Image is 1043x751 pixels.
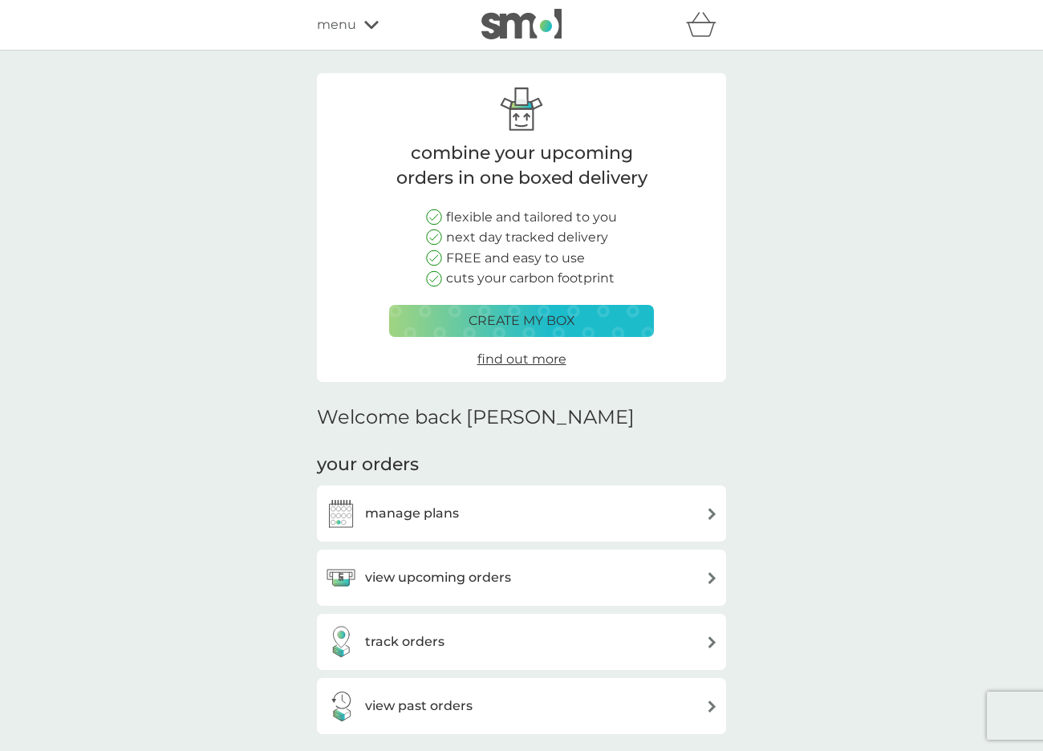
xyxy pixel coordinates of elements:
h3: your orders [317,453,419,477]
h3: view upcoming orders [365,567,511,588]
p: combine your upcoming orders in one boxed delivery [389,141,654,191]
h3: manage plans [365,503,459,524]
h2: Welcome back [PERSON_NAME] [317,406,635,429]
span: find out more [477,351,566,367]
img: arrow right [706,508,718,520]
p: next day tracked delivery [446,227,608,248]
h3: view past orders [365,696,473,716]
img: smol [481,9,562,39]
p: cuts your carbon footprint [446,268,615,289]
img: arrow right [706,572,718,584]
button: create my box [389,305,654,337]
div: basket [686,9,726,41]
img: arrow right [706,700,718,712]
span: menu [317,14,356,35]
img: arrow right [706,636,718,648]
p: create my box [469,311,575,331]
p: flexible and tailored to you [446,207,617,228]
a: find out more [477,349,566,370]
h3: track orders [365,631,444,652]
p: FREE and easy to use [446,248,585,269]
